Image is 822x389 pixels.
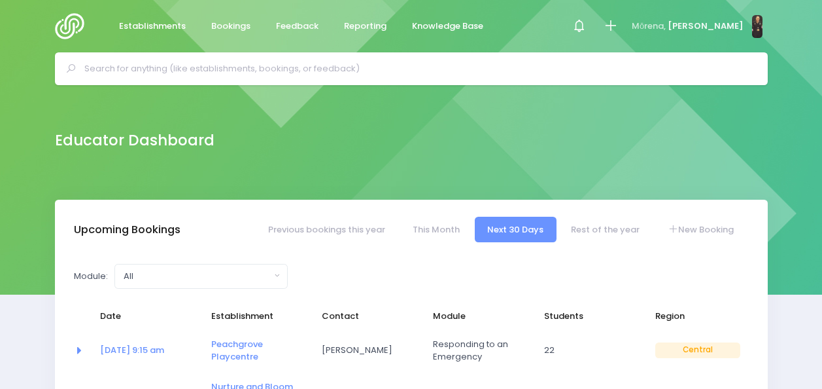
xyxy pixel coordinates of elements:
[752,15,762,38] img: N
[276,20,318,33] span: Feedback
[424,329,536,372] td: Responding to an Emergency
[655,310,740,323] span: Region
[544,310,629,323] span: Students
[632,20,666,33] span: Mōrena,
[412,20,483,33] span: Knowledge Base
[655,217,746,242] a: New Booking
[74,270,108,283] label: Module:
[322,310,407,323] span: Contact
[668,20,744,33] span: [PERSON_NAME]
[100,310,185,323] span: Date
[400,217,472,242] a: This Month
[402,14,494,39] a: Knowledge Base
[544,344,629,357] span: 22
[433,310,518,323] span: Module
[655,343,740,358] span: Central
[119,20,186,33] span: Establishments
[114,264,288,289] button: All
[203,329,314,372] td: <a href="https://app.stjis.org.nz/establishments/204584" class="font-weight-bold">Peachgrove Play...
[211,338,263,363] a: Peachgrove Playcentre
[334,14,398,39] a: Reporting
[84,59,749,79] input: Search for anything (like establishments, bookings, or feedback)
[344,20,386,33] span: Reporting
[255,217,398,242] a: Previous bookings this year
[433,338,518,363] span: Responding to an Emergency
[92,329,203,372] td: <a href="https://app.stjis.org.nz/bookings/523867" class="font-weight-bold">01 Sep at 9:15 am</a>
[322,344,407,357] span: [PERSON_NAME]
[55,132,214,149] h2: Educator Dashboard
[74,223,180,236] h3: Upcoming Bookings
[475,217,557,242] a: Next 30 Days
[265,14,330,39] a: Feedback
[211,20,250,33] span: Bookings
[201,14,262,39] a: Bookings
[109,14,197,39] a: Establishments
[647,329,749,372] td: Central
[100,344,164,356] a: [DATE] 9:15 am
[55,13,92,39] img: Logo
[558,217,653,242] a: Rest of the year
[211,310,296,323] span: Establishment
[313,329,424,372] td: Raelene Gaffaney
[536,329,647,372] td: 22
[124,270,271,283] div: All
